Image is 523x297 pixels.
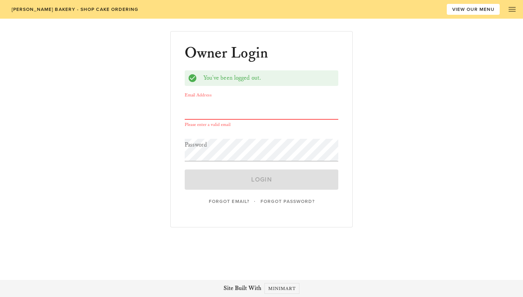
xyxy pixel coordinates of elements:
[255,196,319,207] a: Forgot Password?
[203,74,336,82] div: You've been logged out.
[208,199,249,204] span: Forgot Email?
[185,45,268,61] h1: Owner Login
[203,196,254,207] a: Forgot Email?
[268,286,296,292] span: Minimart
[447,4,500,15] a: VIEW OUR MENU
[224,284,261,293] span: Site Built With
[264,283,300,294] a: Minimart
[185,196,339,207] div: ·
[452,7,495,12] span: VIEW OUR MENU
[260,199,315,204] span: Forgot Password?
[185,122,339,127] div: Please enter a valid email
[185,92,212,98] label: Email Address
[11,7,138,12] span: [PERSON_NAME] Bakery - Shop Cake Ordering
[6,4,143,15] a: [PERSON_NAME] Bakery - Shop Cake Ordering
